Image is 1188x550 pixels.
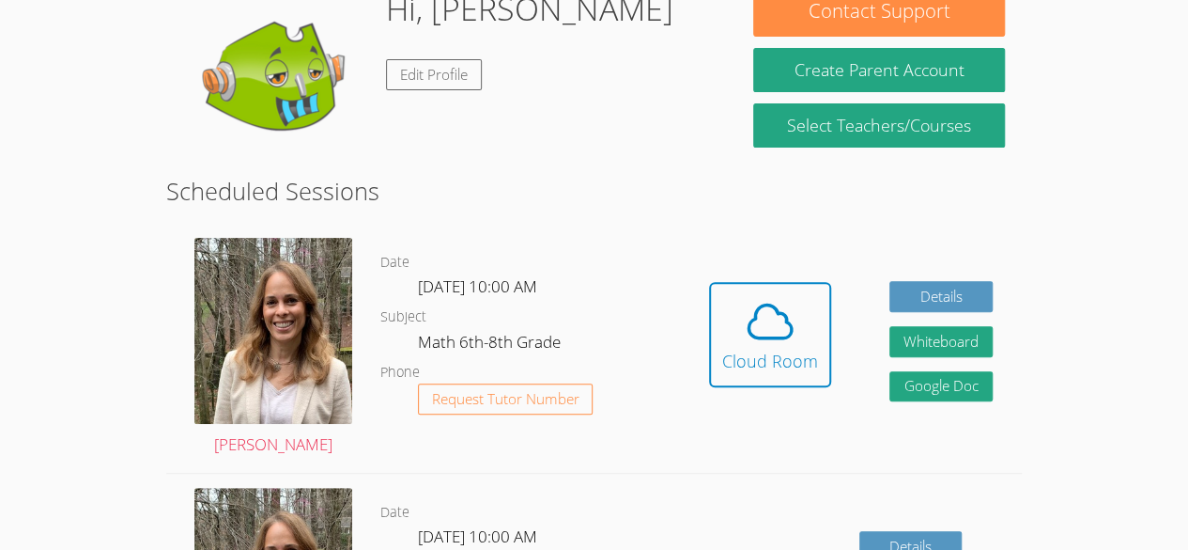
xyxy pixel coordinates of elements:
a: [PERSON_NAME] [194,238,352,459]
h2: Scheduled Sessions [166,173,1022,209]
a: Select Teachers/Courses [753,103,1004,148]
button: Create Parent Account [753,48,1004,92]
span: Request Tutor Number [432,392,579,406]
span: [DATE] 10:00 AM [418,275,537,297]
span: [DATE] 10:00 AM [418,526,537,547]
dt: Date [380,251,409,275]
dt: Subject [380,306,426,329]
a: Details [889,281,993,312]
dt: Phone [380,361,420,385]
button: Cloud Room [709,282,831,387]
button: Request Tutor Number [418,384,594,415]
dt: Date [380,501,409,525]
a: Google Doc [889,371,993,402]
a: Edit Profile [386,59,482,90]
div: Cloud Room [722,348,818,374]
img: avatar.png [194,238,352,423]
button: Whiteboard [889,326,993,357]
dd: Math 6th-8th Grade [418,329,564,361]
